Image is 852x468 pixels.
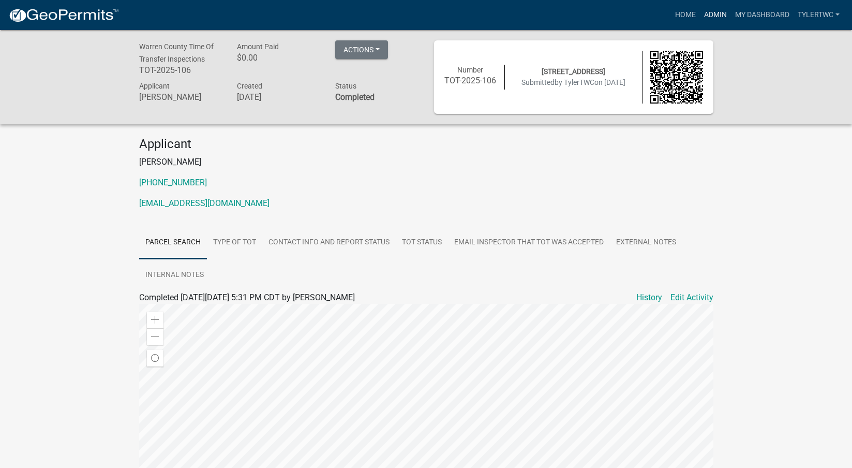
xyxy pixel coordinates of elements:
span: Submitted on [DATE] [521,78,625,86]
img: QR code [650,51,703,104]
span: by TylerTWC [555,78,594,86]
div: Find my location [147,350,163,367]
h6: [DATE] [237,92,320,102]
a: Home [671,5,700,25]
h6: [PERSON_NAME] [139,92,222,102]
a: Email Inspector that TOT was accepted [448,226,610,259]
div: Zoom out [147,328,163,345]
span: Status [335,82,356,90]
a: Internal Notes [139,259,210,292]
a: TOT Status [396,226,448,259]
a: Edit Activity [670,291,713,304]
button: Actions [335,40,388,59]
a: Parcel search [139,226,207,259]
a: My Dashboard [731,5,794,25]
div: Zoom in [147,312,163,328]
a: Contact Info and Report Status [262,226,396,259]
a: History [636,291,662,304]
a: Type of TOT [207,226,262,259]
span: Applicant [139,82,170,90]
a: External Notes [610,226,682,259]
a: TylerTWC [794,5,844,25]
span: Created [237,82,262,90]
a: [PHONE_NUMBER] [139,178,207,187]
span: Number [457,66,483,74]
h6: TOT-2025-106 [444,76,497,85]
h4: Applicant [139,137,713,152]
span: Amount Paid [237,42,279,51]
a: [EMAIL_ADDRESS][DOMAIN_NAME] [139,198,270,208]
span: Completed [DATE][DATE] 5:31 PM CDT by [PERSON_NAME] [139,292,355,302]
p: [PERSON_NAME] [139,156,713,168]
a: Admin [700,5,731,25]
span: Warren County Time Of Transfer Inspections [139,42,214,63]
span: [STREET_ADDRESS] [542,67,605,76]
strong: Completed [335,92,375,102]
h6: TOT-2025-106 [139,65,222,75]
h6: $0.00 [237,53,320,63]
